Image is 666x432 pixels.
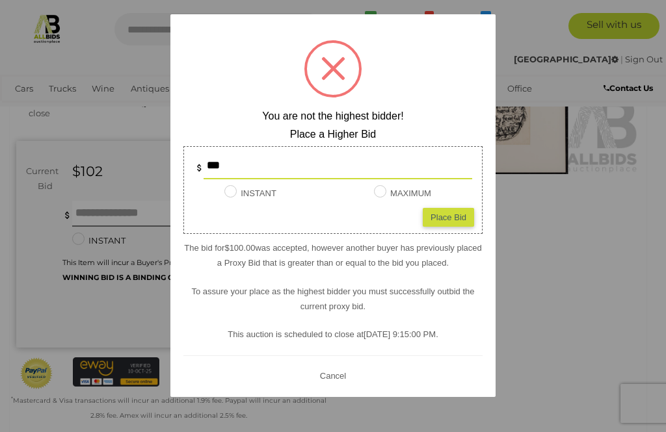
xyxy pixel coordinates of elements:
[423,207,474,226] div: Place Bid
[183,240,483,270] p: The bid for was accepted, however another buyer has previously placed a Proxy Bid that is greater...
[224,242,255,252] span: $100.00
[364,329,436,339] span: [DATE] 9:15:00 PM
[183,128,483,140] h2: Place a Higher Bid
[183,283,483,314] p: To assure your place as the highest bidder you must successfully outbid the current proxy bid.
[183,110,483,122] h2: You are not the highest bidder!
[374,186,431,201] label: MAXIMUM
[316,367,350,383] button: Cancel
[224,186,276,201] label: INSTANT
[183,327,483,342] p: This auction is scheduled to close at .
